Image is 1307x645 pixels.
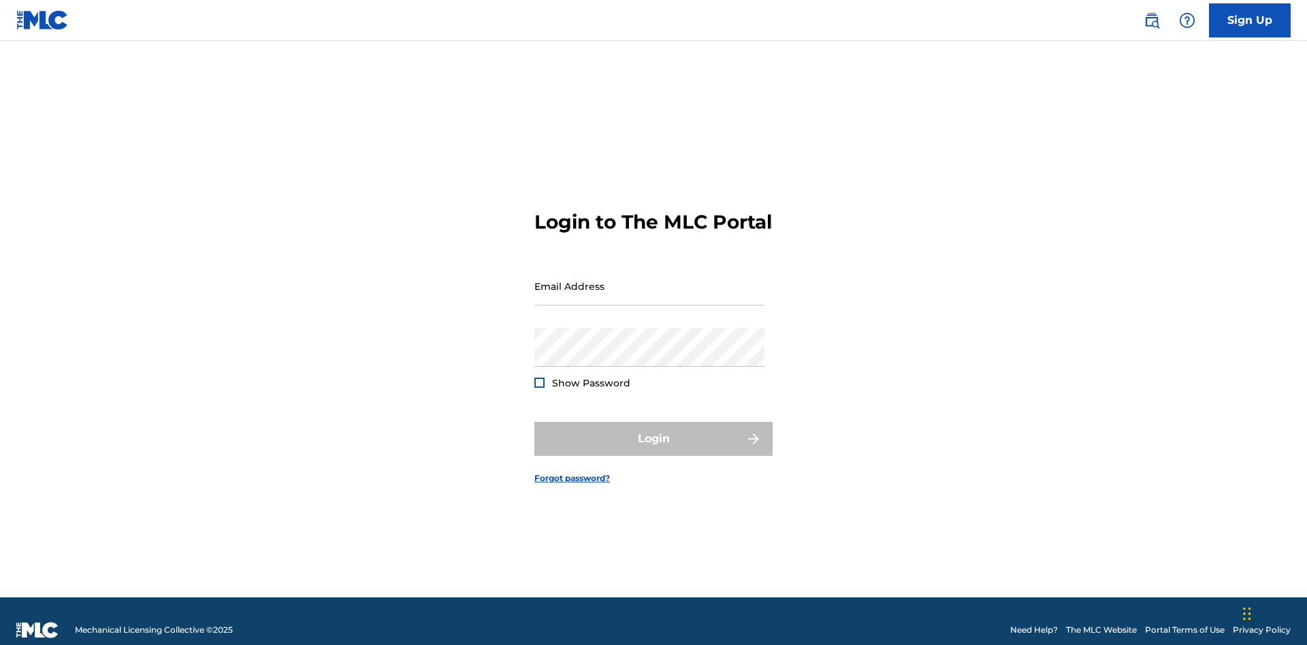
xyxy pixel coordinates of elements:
[552,377,630,389] span: Show Password
[75,624,233,636] span: Mechanical Licensing Collective © 2025
[534,472,610,484] a: Forgot password?
[1145,624,1225,636] a: Portal Terms of Use
[1174,7,1201,34] div: Help
[534,210,772,234] h3: Login to The MLC Portal
[16,622,59,638] img: logo
[16,10,69,30] img: MLC Logo
[1239,580,1307,645] iframe: Chat Widget
[1179,12,1195,29] img: help
[1144,12,1160,29] img: search
[1209,3,1291,37] a: Sign Up
[1138,7,1165,34] a: Public Search
[1243,593,1251,634] div: Drag
[1066,624,1137,636] a: The MLC Website
[1233,624,1291,636] a: Privacy Policy
[1010,624,1058,636] a: Need Help?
